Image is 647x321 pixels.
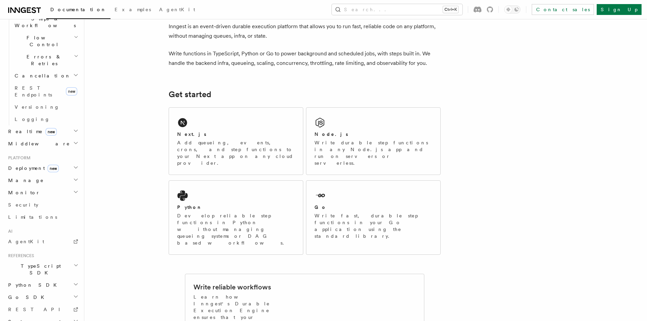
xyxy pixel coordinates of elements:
[169,90,211,99] a: Get started
[5,229,13,234] span: AI
[8,202,38,208] span: Security
[46,2,110,19] a: Documentation
[597,4,642,15] a: Sign Up
[314,204,327,211] h2: Go
[306,180,441,255] a: GoWrite fast, durable step functions in your Go application using the standard library.
[12,72,71,79] span: Cancellation
[12,101,80,113] a: Versioning
[5,282,61,288] span: Python SDK
[159,7,195,12] span: AgentKit
[5,125,80,138] button: Realtimenew
[5,138,80,150] button: Middleware
[12,32,80,51] button: Flow Control
[110,2,155,18] a: Examples
[15,85,52,97] span: REST Endpoints
[169,180,303,255] a: PythonDevelop reliable step functions in Python without managing queueing systems or DAG based wo...
[5,189,40,196] span: Monitor
[177,139,295,166] p: Add queueing, events, crons, and step functions to your Next app on any cloud provider.
[46,128,57,136] span: new
[5,140,70,147] span: Middleware
[5,174,80,186] button: Manage
[50,7,106,12] span: Documentation
[12,53,74,67] span: Errors & Retries
[5,253,34,258] span: References
[504,5,521,14] button: Toggle dark mode
[8,239,44,244] span: AgentKit
[169,107,303,175] a: Next.jsAdd queueing, events, crons, and step functions to your Next app on any cloud provider.
[314,139,432,166] p: Write durable step functions in any Node.js app and run on servers or serverless.
[12,82,80,101] a: REST Endpointsnew
[12,15,76,29] span: Steps & Workflows
[193,282,271,292] h2: Write reliable workflows
[5,0,80,125] div: Inngest Functions
[66,87,77,95] span: new
[15,117,50,122] span: Logging
[177,131,206,138] h2: Next.js
[169,49,441,68] p: Write functions in TypeScript, Python or Go to power background and scheduled jobs, with steps bu...
[5,291,80,303] button: Go SDK
[177,212,295,246] p: Develop reliable step functions in Python without managing queueing systems or DAG based workflows.
[314,212,432,239] p: Write fast, durable step functions in your Go application using the standard library.
[8,214,57,220] span: Limitations
[48,165,59,172] span: new
[169,22,441,41] p: Inngest is an event-driven durable execution platform that allows you to run fast, reliable code ...
[155,2,199,18] a: AgentKit
[5,155,31,161] span: Platform
[12,51,80,70] button: Errors & Retries
[15,104,59,110] span: Versioning
[5,162,80,174] button: Deploymentnew
[332,4,462,15] button: Search...Ctrl+K
[12,13,80,32] button: Steps & Workflows
[12,113,80,125] a: Logging
[115,7,151,12] span: Examples
[5,211,80,223] a: Limitations
[5,294,48,301] span: Go SDK
[5,260,80,279] button: TypeScript SDK
[443,6,458,13] kbd: Ctrl+K
[5,177,44,184] span: Manage
[5,279,80,291] button: Python SDK
[5,235,80,248] a: AgentKit
[5,199,80,211] a: Security
[5,165,59,172] span: Deployment
[12,34,74,48] span: Flow Control
[8,307,66,312] span: REST API
[532,4,594,15] a: Contact sales
[5,186,80,199] button: Monitor
[314,131,348,138] h2: Node.js
[306,107,441,175] a: Node.jsWrite durable step functions in any Node.js app and run on servers or serverless.
[12,70,80,82] button: Cancellation
[5,263,73,276] span: TypeScript SDK
[177,204,202,211] h2: Python
[5,128,57,135] span: Realtime
[5,303,80,316] a: REST API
